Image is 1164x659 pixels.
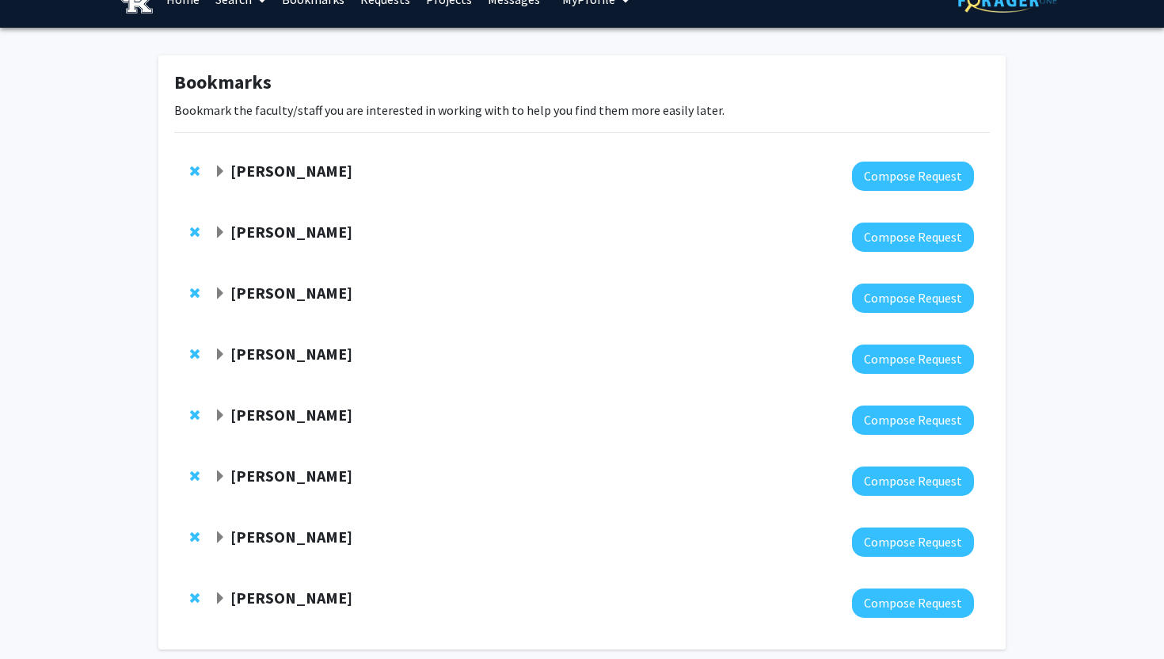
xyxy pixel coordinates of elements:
[230,405,352,425] strong: [PERSON_NAME]
[214,349,226,361] span: Expand Jake Ferguson Bookmark
[852,406,974,435] button: Compose Request to Kenton Sena
[190,470,200,482] span: Remove Jian Yang from bookmarks
[852,589,974,618] button: Compose Request to Jeremy Van Cleve
[230,588,352,608] strong: [PERSON_NAME]
[190,165,200,177] span: Remove John Cox from bookmarks
[852,345,974,374] button: Compose Request to Jake Ferguson
[190,348,200,360] span: Remove Jake Ferguson from bookmarks
[230,466,352,486] strong: [PERSON_NAME]
[190,226,200,238] span: Remove Joseph Burger from bookmarks
[230,344,352,364] strong: [PERSON_NAME]
[230,527,352,547] strong: [PERSON_NAME]
[852,528,974,557] button: Compose Request to Beryl Jones
[214,227,226,239] span: Expand Joseph Burger Bookmark
[214,166,226,178] span: Expand John Cox Bookmark
[174,71,990,94] h1: Bookmarks
[852,162,974,191] button: Compose Request to John Cox
[852,284,974,313] button: Compose Request to Sybil Gotsch
[190,592,200,604] span: Remove Jeremy Van Cleve from bookmarks
[214,288,226,300] span: Expand Sybil Gotsch Bookmark
[12,588,67,647] iframe: Chat
[852,467,974,496] button: Compose Request to Jian Yang
[230,222,352,242] strong: [PERSON_NAME]
[214,409,226,422] span: Expand Kenton Sena Bookmark
[190,531,200,543] span: Remove Beryl Jones from bookmarks
[214,592,226,605] span: Expand Jeremy Van Cleve Bookmark
[214,470,226,483] span: Expand Jian Yang Bookmark
[190,409,200,421] span: Remove Kenton Sena from bookmarks
[852,223,974,252] button: Compose Request to Joseph Burger
[174,101,990,120] p: Bookmark the faculty/staff you are interested in working with to help you find them more easily l...
[230,161,352,181] strong: [PERSON_NAME]
[214,531,226,544] span: Expand Beryl Jones Bookmark
[190,287,200,299] span: Remove Sybil Gotsch from bookmarks
[230,283,352,303] strong: [PERSON_NAME]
